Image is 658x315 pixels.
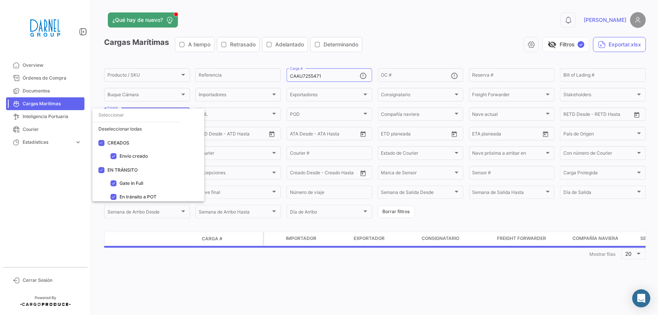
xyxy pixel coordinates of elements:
span: Gate In Full [120,180,143,186]
span: Envío creado [120,153,148,159]
span: En tránsito a POT [120,194,156,200]
div: Deseleccionar todas [92,122,204,136]
div: Abrir Intercom Messenger [632,289,650,307]
span: CREADOS [107,140,129,145]
span: EN TRÁNSITO [107,167,138,172]
input: dropdown search [92,108,180,122]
